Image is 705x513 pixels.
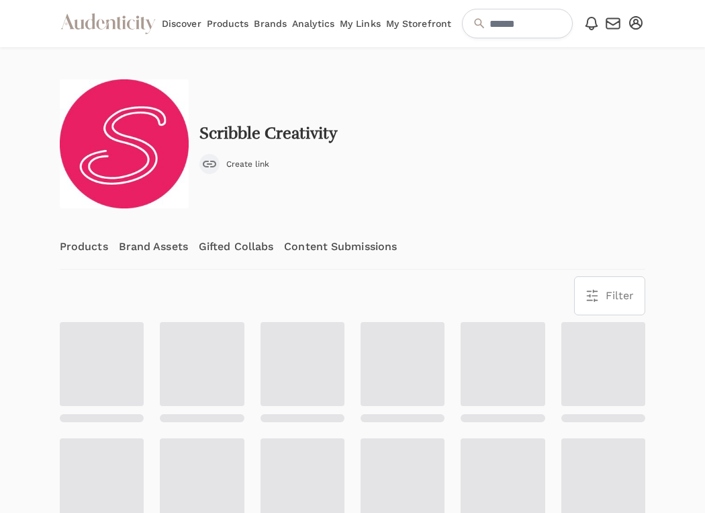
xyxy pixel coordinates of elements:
h2: Scribble Creativity [199,124,338,143]
span: Create link [226,159,269,169]
span: Filter [606,288,634,304]
a: Products [60,225,108,269]
a: Brand Assets [119,225,188,269]
img: 89eb793a1514e29cf14a05db6ef2d253.jpg [60,79,189,208]
button: Filter [575,277,645,315]
a: Content Submissions [284,225,397,269]
a: Gifted Collabs [199,225,273,269]
button: Create link [199,154,269,174]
